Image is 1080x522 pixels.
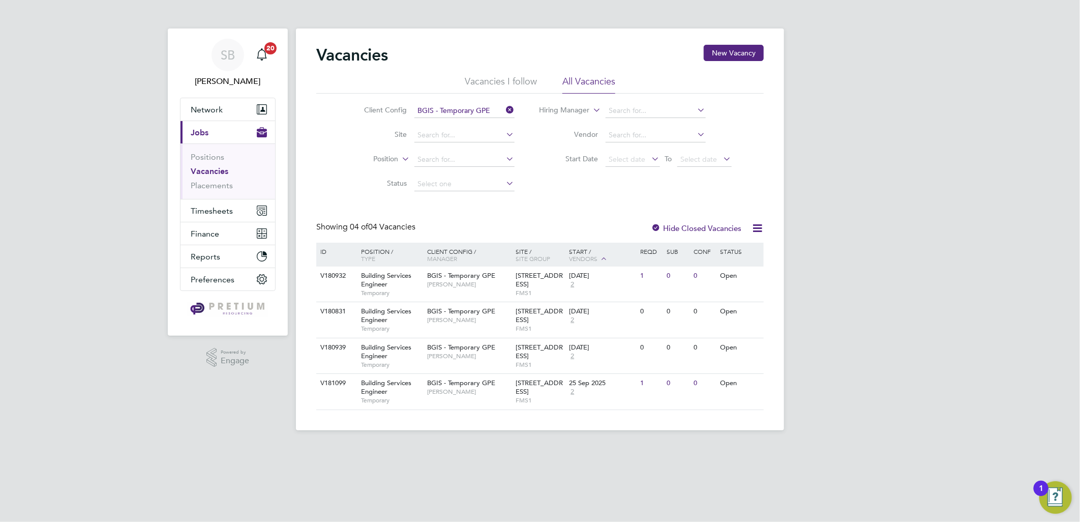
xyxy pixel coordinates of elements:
[638,338,664,357] div: 0
[340,154,399,164] label: Position
[691,302,717,321] div: 0
[1039,488,1043,502] div: 1
[188,301,267,317] img: pretium-logo-retina.png
[191,181,233,190] a: Placements
[516,325,564,333] span: FMS1
[191,252,220,262] span: Reports
[638,302,664,321] div: 0
[427,352,511,360] span: [PERSON_NAME]
[569,388,576,396] span: 2
[569,379,635,388] div: 25 Sep 2025
[516,307,563,324] span: [STREET_ADDRESS]
[427,316,511,324] span: [PERSON_NAME]
[704,45,764,61] button: New Vacancy
[665,302,691,321] div: 0
[516,396,564,404] span: FMS1
[350,222,415,232] span: 04 Vacancies
[516,343,563,360] span: [STREET_ADDRESS]
[180,75,276,88] span: Sasha Baird
[718,243,762,260] div: Status
[609,155,646,164] span: Select date
[318,243,353,260] div: ID
[691,243,717,260] div: Conf
[350,222,368,232] span: 04 of
[665,374,691,393] div: 0
[361,379,411,396] span: Building Services Engineer
[361,361,422,369] span: Temporary
[361,343,411,360] span: Building Services Engineer
[168,28,288,336] nav: Main navigation
[540,154,598,163] label: Start Date
[540,130,598,139] label: Vendor
[665,338,691,357] div: 0
[316,45,388,65] h2: Vacancies
[516,361,564,369] span: FMS1
[252,39,272,71] a: 20
[427,280,511,288] span: [PERSON_NAME]
[181,121,275,143] button: Jobs
[191,105,223,114] span: Network
[425,243,514,267] div: Client Config /
[427,271,495,280] span: BGIS - Temporary GPE
[353,243,425,267] div: Position /
[414,153,515,167] input: Search for...
[691,267,717,285] div: 0
[651,223,741,233] label: Hide Closed Vacancies
[691,338,717,357] div: 0
[638,267,664,285] div: 1
[427,343,495,352] span: BGIS - Temporary GPE
[638,243,664,260] div: Reqd
[361,254,375,263] span: Type
[427,388,511,396] span: [PERSON_NAME]
[318,302,353,321] div: V180831
[414,128,515,142] input: Search for...
[427,379,495,387] span: BGIS - Temporary GPE
[264,42,277,54] span: 20
[514,243,567,267] div: Site /
[349,105,407,114] label: Client Config
[181,143,275,199] div: Jobs
[191,229,219,239] span: Finance
[638,374,664,393] div: 1
[569,343,635,352] div: [DATE]
[718,302,762,321] div: Open
[427,254,457,263] span: Manager
[414,177,515,191] input: Select one
[361,307,411,324] span: Building Services Engineer
[318,374,353,393] div: V181099
[1039,481,1072,514] button: Open Resource Center, 1 new notification
[516,379,563,396] span: [STREET_ADDRESS]
[361,396,422,404] span: Temporary
[516,254,551,263] span: Site Group
[665,243,691,260] div: Sub
[569,280,576,289] span: 2
[569,352,576,361] span: 2
[569,316,576,325] span: 2
[662,152,675,165] span: To
[206,348,250,367] a: Powered byEngage
[691,374,717,393] div: 0
[516,271,563,288] span: [STREET_ADDRESS]
[516,289,564,297] span: FMS1
[718,338,762,357] div: Open
[531,105,590,115] label: Hiring Manager
[191,128,208,137] span: Jobs
[427,307,495,315] span: BGIS - Temporary GPE
[414,104,515,118] input: Search for...
[191,206,233,216] span: Timesheets
[181,199,275,222] button: Timesheets
[318,267,353,285] div: V180932
[718,374,762,393] div: Open
[569,272,635,280] div: [DATE]
[465,75,537,94] li: Vacancies I follow
[191,166,228,176] a: Vacancies
[562,75,615,94] li: All Vacancies
[181,222,275,245] button: Finance
[665,267,691,285] div: 0
[349,130,407,139] label: Site
[181,245,275,268] button: Reports
[569,254,597,263] span: Vendors
[221,348,249,357] span: Powered by
[180,301,276,317] a: Go to home page
[361,289,422,297] span: Temporary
